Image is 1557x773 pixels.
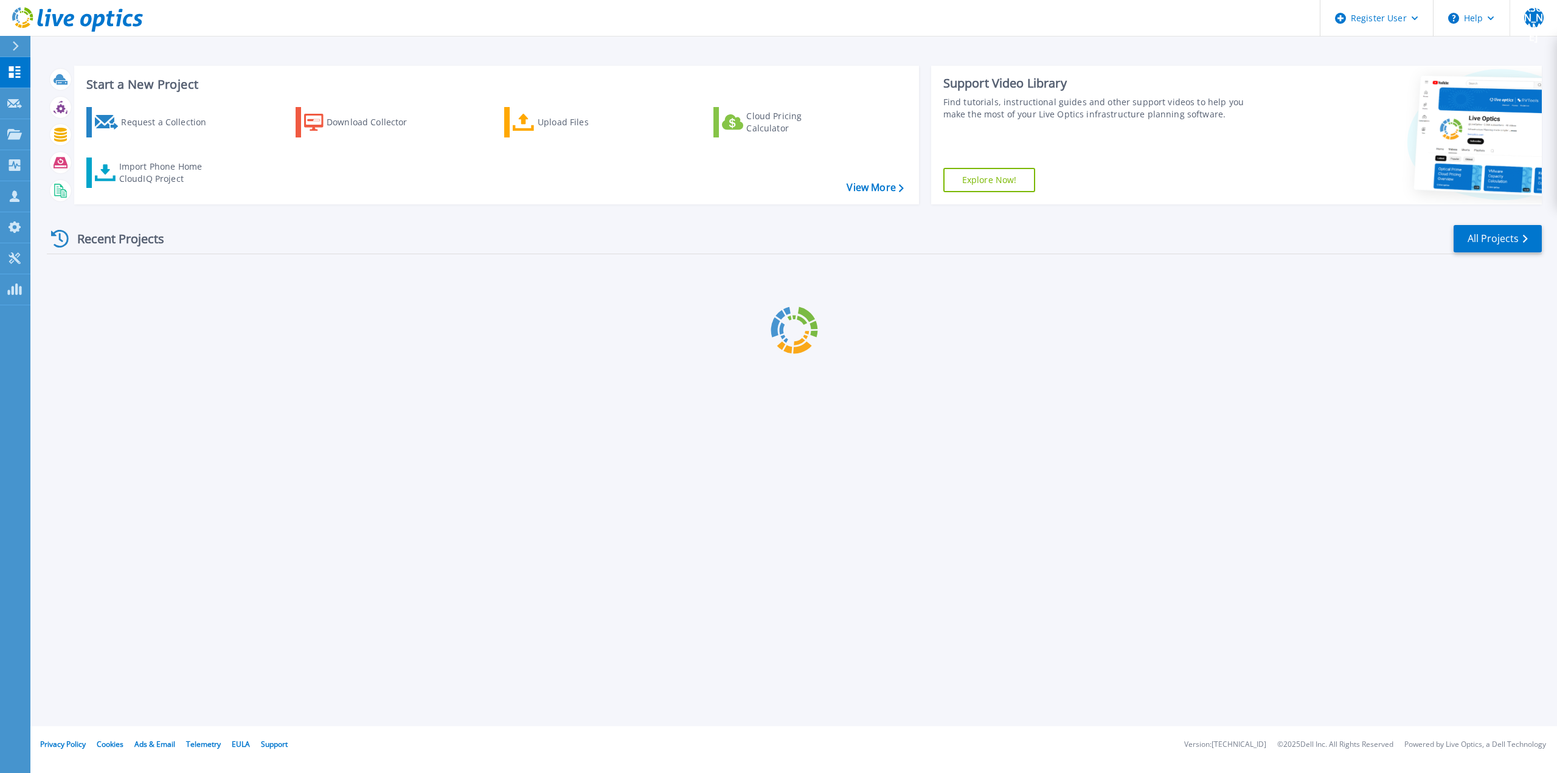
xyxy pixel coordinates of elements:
a: Cloud Pricing Calculator [713,107,849,137]
li: Version: [TECHNICAL_ID] [1184,741,1266,749]
div: Request a Collection [121,110,218,134]
a: EULA [232,739,250,749]
a: Privacy Policy [40,739,86,749]
div: Recent Projects [47,224,181,254]
li: © 2025 Dell Inc. All Rights Reserved [1277,741,1393,749]
a: Explore Now! [943,168,1036,192]
div: Import Phone Home CloudIQ Project [119,161,214,185]
a: Cookies [97,739,123,749]
a: Support [261,739,288,749]
a: View More [847,182,903,193]
a: Upload Files [504,107,640,137]
div: Find tutorials, instructional guides and other support videos to help you make the most of your L... [943,96,1259,120]
div: Cloud Pricing Calculator [746,110,844,134]
h3: Start a New Project [86,78,903,91]
div: Support Video Library [943,75,1259,91]
a: Telemetry [186,739,221,749]
a: All Projects [1454,225,1542,252]
a: Request a Collection [86,107,222,137]
div: Upload Files [538,110,635,134]
div: Download Collector [327,110,424,134]
a: Download Collector [296,107,431,137]
li: Powered by Live Optics, a Dell Technology [1404,741,1546,749]
a: Ads & Email [134,739,175,749]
